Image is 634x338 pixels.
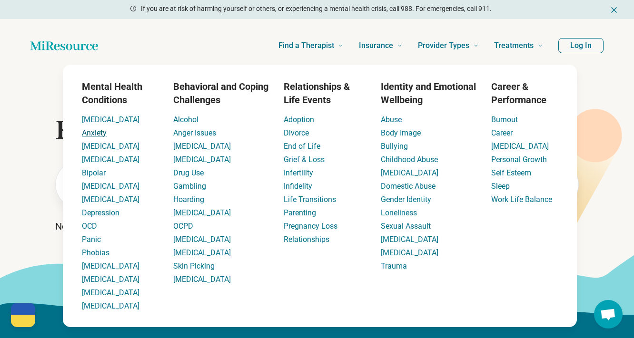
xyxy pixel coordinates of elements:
[594,300,623,328] div: Open chat
[173,235,231,244] a: [MEDICAL_DATA]
[381,248,438,257] a: [MEDICAL_DATA]
[173,155,231,164] a: [MEDICAL_DATA]
[82,142,139,151] a: [MEDICAL_DATA]
[82,288,139,297] a: [MEDICAL_DATA]
[82,301,139,310] a: [MEDICAL_DATA]
[494,39,534,52] span: Treatments
[381,235,438,244] a: [MEDICAL_DATA]
[558,38,604,53] button: Log In
[173,208,231,217] a: [MEDICAL_DATA]
[82,208,119,217] a: Depression
[381,155,438,164] a: Childhood Abuse
[359,39,393,52] span: Insurance
[173,142,231,151] a: [MEDICAL_DATA]
[82,275,139,284] a: [MEDICAL_DATA]
[381,80,476,106] h3: Identity and Emotional Wellbeing
[173,182,206,191] a: Gambling
[173,168,204,177] a: Drug Use
[173,195,204,204] a: Hoarding
[418,39,469,52] span: Provider Types
[381,142,408,151] a: Bullying
[491,182,510,191] a: Sleep
[284,80,365,106] h3: Relationships & Life Events
[82,195,139,204] a: [MEDICAL_DATA]
[491,142,549,151] a: [MEDICAL_DATA]
[278,27,344,65] a: Find a Therapist
[82,128,107,137] a: Anxiety
[141,4,492,14] p: If you are at risk of harming yourself or others, or experiencing a mental health crisis, call 98...
[173,261,215,270] a: Skin Picking
[173,115,198,124] a: Alcohol
[284,155,325,164] a: Grief & Loss
[82,80,158,106] h3: Mental Health Conditions
[173,80,268,106] h3: Behavioral and Coping Challenges
[82,155,139,164] a: [MEDICAL_DATA]
[82,168,106,177] a: Bipolar
[381,195,431,204] a: Gender Identity
[82,115,139,124] a: [MEDICAL_DATA]
[491,128,513,137] a: Career
[284,235,329,244] a: Relationships
[491,155,547,164] a: Personal Growth
[494,27,543,65] a: Treatments
[609,4,619,15] button: Dismiss
[173,128,216,137] a: Anger Issues
[284,142,320,151] a: End of Life
[6,65,634,327] div: Find a Therapist
[381,261,407,270] a: Trauma
[284,222,337,231] a: Pregnancy Loss
[381,168,438,177] a: [MEDICAL_DATA]
[284,182,312,191] a: Infidelity
[381,182,436,191] a: Domestic Abuse
[381,222,431,231] a: Sexual Assault
[173,222,193,231] a: OCPD
[284,208,316,217] a: Parenting
[278,39,334,52] span: Find a Therapist
[381,128,421,137] a: Body Image
[359,27,403,65] a: Insurance
[491,115,518,124] a: Burnout
[284,195,336,204] a: Life Transitions
[82,235,101,244] a: Panic
[284,115,314,124] a: Adoption
[284,168,313,177] a: Infertility
[418,27,479,65] a: Provider Types
[381,208,417,217] a: Loneliness
[82,222,97,231] a: OCD
[30,36,98,55] a: Home page
[82,261,139,270] a: [MEDICAL_DATA]
[82,248,109,257] a: Phobias
[491,195,552,204] a: Work Life Balance
[173,248,231,257] a: [MEDICAL_DATA]
[82,182,139,191] a: [MEDICAL_DATA]
[491,168,531,177] a: Self Esteem
[491,80,558,106] h3: Career & Performance
[381,115,402,124] a: Abuse
[284,128,309,137] a: Divorce
[173,275,231,284] a: [MEDICAL_DATA]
